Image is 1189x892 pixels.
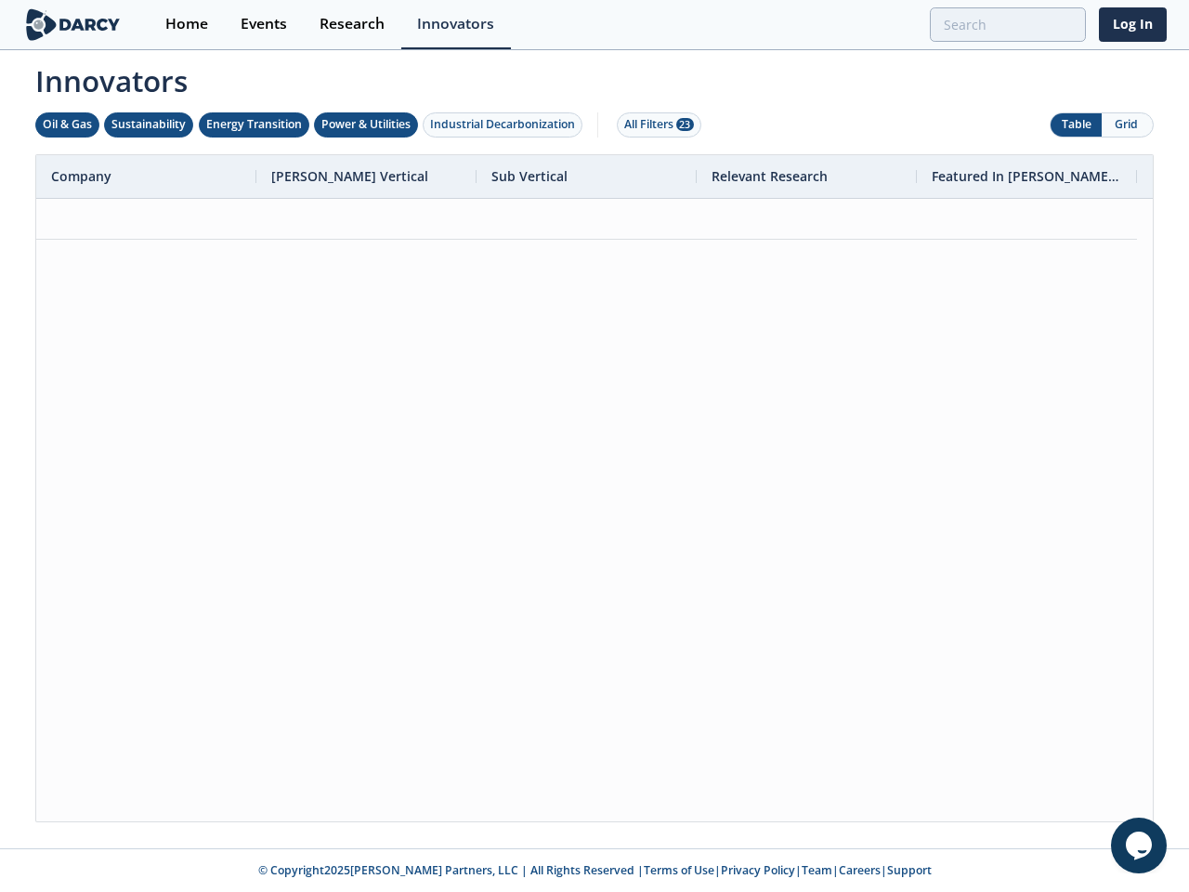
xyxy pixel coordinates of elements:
img: logo-wide.svg [22,8,124,41]
a: Privacy Policy [721,862,795,878]
button: Table [1051,113,1102,137]
button: All Filters 23 [617,112,701,138]
button: Industrial Decarbonization [423,112,582,138]
span: 23 [676,118,694,131]
div: Energy Transition [206,116,302,133]
div: Oil & Gas [43,116,92,133]
div: Events [241,17,287,32]
a: Careers [839,862,881,878]
button: Oil & Gas [35,112,99,138]
button: Grid [1102,113,1153,137]
span: Innovators [22,52,1167,102]
span: Company [51,167,111,185]
button: Sustainability [104,112,193,138]
div: Sustainability [111,116,186,133]
span: Relevant Research [712,167,828,185]
input: Advanced Search [930,7,1086,42]
div: Home [165,17,208,32]
p: © Copyright 2025 [PERSON_NAME] Partners, LLC | All Rights Reserved | | | | | [26,862,1163,879]
div: Innovators [417,17,494,32]
span: [PERSON_NAME] Vertical [271,167,428,185]
div: Research [320,17,385,32]
span: Featured In [PERSON_NAME] Live [932,167,1122,185]
div: All Filters [624,116,694,133]
a: Team [802,862,832,878]
a: Log In [1099,7,1167,42]
button: Power & Utilities [314,112,418,138]
a: Terms of Use [644,862,714,878]
div: Power & Utilities [321,116,411,133]
a: Support [887,862,932,878]
span: Sub Vertical [491,167,568,185]
div: Industrial Decarbonization [430,116,575,133]
button: Energy Transition [199,112,309,138]
iframe: chat widget [1111,818,1170,873]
